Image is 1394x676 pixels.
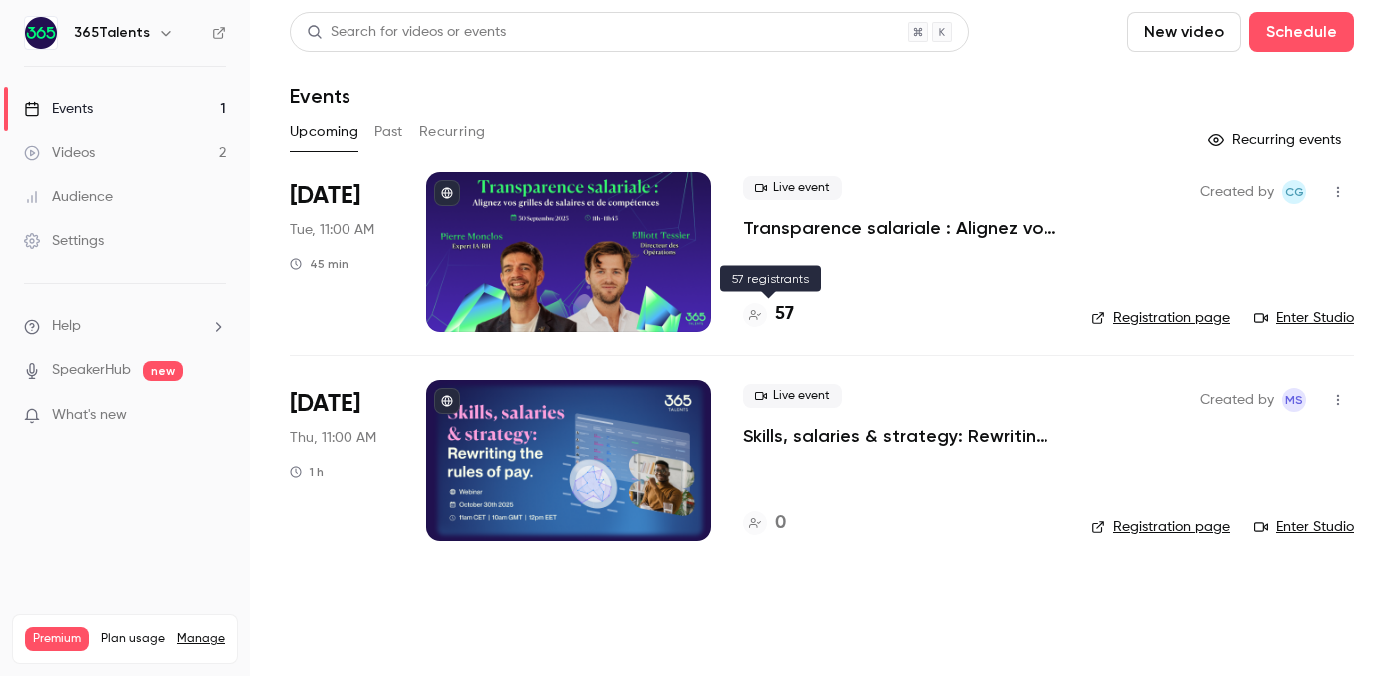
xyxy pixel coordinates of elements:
[1091,308,1230,328] a: Registration page
[101,631,165,647] span: Plan usage
[1127,12,1241,52] button: New video
[743,216,1059,240] a: Transparence salariale : Alignez vos grilles de salaires et de compétences
[1249,12,1354,52] button: Schedule
[290,84,350,108] h1: Events
[290,220,374,240] span: Tue, 11:00 AM
[1200,180,1274,204] span: Created by
[290,380,394,540] div: Oct 30 Thu, 11:00 AM (Europe/Paris)
[290,464,324,480] div: 1 h
[24,316,226,337] li: help-dropdown-opener
[307,22,506,43] div: Search for videos or events
[24,231,104,251] div: Settings
[743,424,1059,448] a: Skills, salaries & strategy: Rewriting the rules of pay
[1254,308,1354,328] a: Enter Studio
[1285,180,1304,204] span: CG
[290,180,360,212] span: [DATE]
[74,23,150,43] h6: 365Talents
[1200,388,1274,412] span: Created by
[25,627,89,651] span: Premium
[290,256,348,272] div: 45 min
[24,99,93,119] div: Events
[775,510,786,537] h4: 0
[1282,388,1306,412] span: Maria Salazar
[24,187,113,207] div: Audience
[1254,517,1354,537] a: Enter Studio
[52,405,127,426] span: What's new
[290,116,358,148] button: Upcoming
[24,143,95,163] div: Videos
[52,316,81,337] span: Help
[1091,517,1230,537] a: Registration page
[743,510,786,537] a: 0
[290,172,394,332] div: Sep 30 Tue, 11:00 AM (Europe/Paris)
[743,301,794,328] a: 57
[52,360,131,381] a: SpeakerHub
[419,116,486,148] button: Recurring
[743,384,842,408] span: Live event
[290,388,360,420] span: [DATE]
[25,17,57,49] img: 365Talents
[743,176,842,200] span: Live event
[177,631,225,647] a: Manage
[290,428,376,448] span: Thu, 11:00 AM
[202,407,226,425] iframe: Noticeable Trigger
[1199,124,1354,156] button: Recurring events
[374,116,403,148] button: Past
[775,301,794,328] h4: 57
[143,361,183,381] span: new
[1282,180,1306,204] span: Cynthia Garcia
[1285,388,1303,412] span: MS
